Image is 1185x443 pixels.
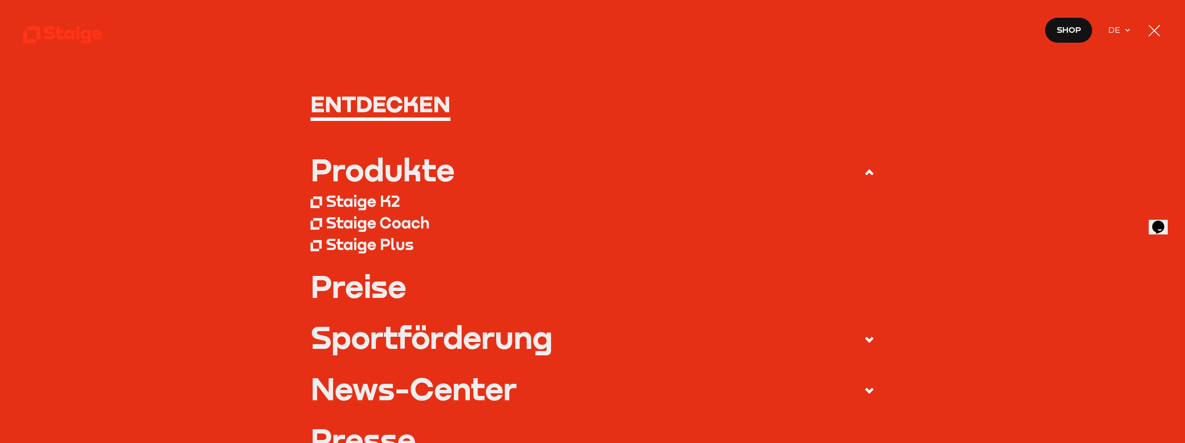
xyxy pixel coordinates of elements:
[311,373,517,404] div: News-Center
[1149,209,1176,234] iframe: chat widget
[326,213,430,232] div: Staige Coach
[311,234,874,255] a: Staige Plus
[1045,17,1093,43] a: Shop
[326,191,400,211] div: Staige K2
[1057,23,1081,36] span: Shop
[311,154,455,185] div: Produkte
[311,190,874,212] a: Staige K2
[1108,23,1124,36] span: DE
[311,322,553,352] div: Sportförderung
[311,271,874,301] a: Preise
[311,212,874,233] a: Staige Coach
[326,234,414,254] div: Staige Plus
